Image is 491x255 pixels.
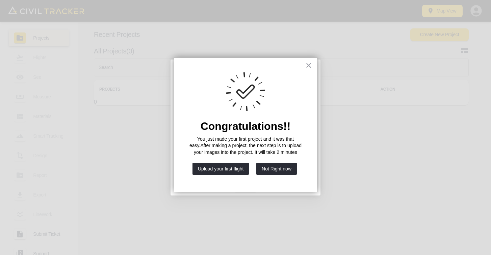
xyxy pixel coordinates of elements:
[188,120,304,133] p: Congratulations!!
[225,71,266,112] img: Complete Image
[306,60,312,71] button: Close
[188,136,304,156] p: You just made your first project and it was that easy.After making a project, the next step is to...
[256,163,297,175] button: Not Right now
[192,163,249,175] button: Upload your first flight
